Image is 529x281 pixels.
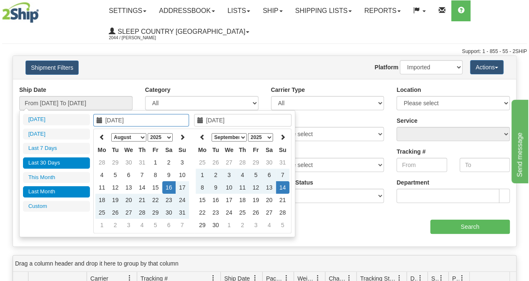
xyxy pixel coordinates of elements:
[222,156,236,169] td: 27
[460,158,510,172] input: To
[95,206,109,219] td: 25
[276,194,289,206] td: 21
[209,219,222,231] td: 30
[162,144,176,156] th: Sa
[102,0,153,21] a: Settings
[289,0,358,21] a: Shipping lists
[23,114,90,125] li: [DATE]
[249,144,263,156] th: Fr
[19,86,46,94] label: Ship Date
[222,206,236,219] td: 24
[221,0,256,21] a: Lists
[135,206,149,219] td: 28
[236,194,249,206] td: 18
[149,219,162,231] td: 5
[196,144,209,156] th: Mo
[236,169,249,181] td: 4
[209,156,222,169] td: 26
[222,219,236,231] td: 1
[145,86,171,94] label: Category
[23,172,90,183] li: This Month
[196,181,209,194] td: 8
[209,206,222,219] td: 23
[162,156,176,169] td: 2
[122,219,135,231] td: 3
[222,144,236,156] th: We
[95,181,109,194] td: 11
[276,156,289,169] td: 31
[149,169,162,181] td: 8
[176,156,189,169] td: 3
[162,219,176,231] td: 6
[109,206,122,219] td: 26
[135,169,149,181] td: 7
[249,181,263,194] td: 12
[236,219,249,231] td: 2
[149,194,162,206] td: 22
[256,0,289,21] a: Ship
[236,144,249,156] th: Th
[263,169,276,181] td: 6
[176,219,189,231] td: 7
[102,21,256,42] a: Sleep Country [GEOGRAPHIC_DATA] 2044 / [PERSON_NAME]
[122,144,135,156] th: We
[430,220,510,234] input: Search
[271,86,305,94] label: Carrier Type
[2,2,39,23] img: logo2044.jpg
[196,206,209,219] td: 22
[109,156,122,169] td: 29
[95,219,109,231] td: 1
[23,186,90,197] li: Last Month
[276,219,289,231] td: 5
[162,181,176,194] td: 16
[122,181,135,194] td: 13
[109,169,122,181] td: 5
[396,158,447,172] input: From
[209,194,222,206] td: 16
[6,5,77,15] div: Send message
[135,144,149,156] th: Th
[396,116,417,125] label: Service
[396,147,425,156] label: Tracking #
[2,48,527,55] div: Support: 1 - 855 - 55 - 2SHIP
[162,194,176,206] td: 23
[149,206,162,219] td: 29
[95,194,109,206] td: 18
[396,86,421,94] label: Location
[109,219,122,231] td: 2
[263,219,276,231] td: 4
[109,144,122,156] th: Tu
[135,219,149,231] td: 4
[510,98,528,183] iframe: chat widget
[358,0,407,21] a: Reports
[209,144,222,156] th: Tu
[95,156,109,169] td: 28
[26,61,79,75] button: Shipment Filters
[115,28,245,35] span: Sleep Country [GEOGRAPHIC_DATA]
[95,169,109,181] td: 4
[23,129,90,140] li: [DATE]
[176,206,189,219] td: 31
[149,144,162,156] th: Fr
[263,194,276,206] td: 20
[196,156,209,169] td: 25
[149,181,162,194] td: 15
[135,194,149,206] td: 21
[375,63,399,71] label: Platform
[109,194,122,206] td: 19
[236,156,249,169] td: 28
[196,169,209,181] td: 1
[95,144,109,156] th: Mo
[196,194,209,206] td: 15
[135,181,149,194] td: 14
[396,178,429,187] label: Department
[276,144,289,156] th: Su
[23,157,90,169] li: Last 30 Days
[109,34,171,42] span: 2044 / [PERSON_NAME]
[263,144,276,156] th: Sa
[176,181,189,194] td: 17
[122,206,135,219] td: 27
[222,194,236,206] td: 17
[149,156,162,169] td: 1
[249,156,263,169] td: 29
